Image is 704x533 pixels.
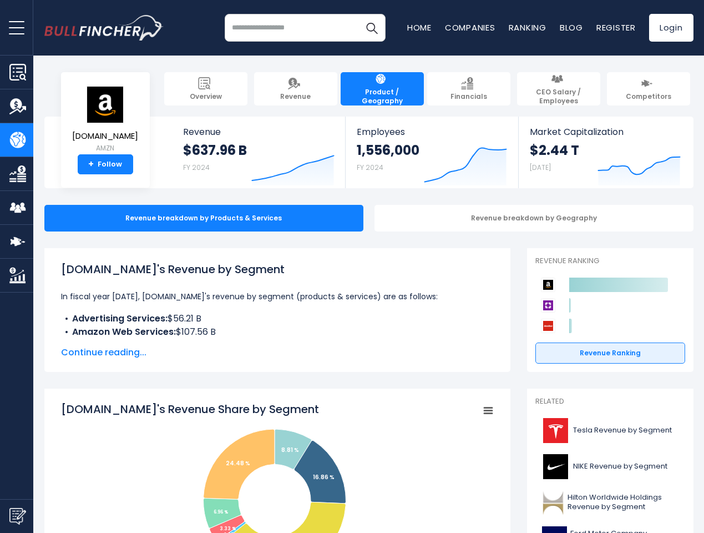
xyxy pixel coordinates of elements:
span: Revenue [280,92,311,101]
div: Revenue breakdown by Geography [374,205,693,232]
a: Overview [164,72,247,105]
span: Financials [450,92,487,101]
b: Amazon Web Services: [72,325,176,338]
b: Advertising Services: [72,312,168,325]
a: Competitors [607,72,690,105]
a: Ranking [509,22,546,33]
small: AMZN [72,143,138,153]
img: TSLA logo [542,418,570,443]
p: In fiscal year [DATE], [DOMAIN_NAME]'s revenue by segment (products & services) are as follows: [61,290,494,303]
span: Revenue [183,127,335,137]
a: Companies [445,22,495,33]
tspan: 6.96 % [214,509,228,515]
p: Revenue Ranking [535,257,685,266]
tspan: 8.81 % [281,446,299,454]
small: FY 2024 [183,163,210,172]
img: HLT logo [542,490,565,515]
li: $56.21 B [61,312,494,325]
a: [DOMAIN_NAME] AMZN [72,86,139,155]
h1: [DOMAIN_NAME]'s Revenue by Segment [61,261,494,278]
a: Financials [427,72,510,105]
span: Continue reading... [61,346,494,359]
tspan: 16.86 % [313,473,335,481]
button: Search [358,14,386,42]
tspan: [DOMAIN_NAME]'s Revenue Share by Segment [61,401,319,417]
a: Employees 1,556,000 FY 2024 [346,117,518,188]
a: Register [596,22,636,33]
span: Product / Geography [346,88,418,105]
a: CEO Salary / Employees [517,72,600,105]
a: Revenue [254,72,337,105]
p: Related [535,397,685,406]
small: FY 2024 [357,163,383,172]
a: Hilton Worldwide Holdings Revenue by Segment [535,487,685,518]
tspan: 3.33 % [220,526,236,532]
img: AutoZone competitors logo [541,319,555,333]
span: Competitors [626,92,671,101]
span: Tesla Revenue by Segment [573,426,672,435]
a: Login [649,14,693,42]
a: Tesla Revenue by Segment [535,415,685,446]
span: NIKE Revenue by Segment [573,462,667,471]
a: Blog [560,22,583,33]
a: Revenue Ranking [535,343,685,364]
a: Go to homepage [44,15,164,41]
a: Revenue $637.96 B FY 2024 [172,117,346,188]
span: Hilton Worldwide Holdings Revenue by Segment [568,493,678,512]
a: +Follow [78,154,133,174]
a: Market Capitalization $2.44 T [DATE] [519,117,692,188]
img: NKE logo [542,454,570,479]
a: Home [407,22,432,33]
span: Market Capitalization [530,127,681,137]
strong: + [88,159,94,169]
a: NIKE Revenue by Segment [535,451,685,482]
span: Employees [357,127,507,137]
img: bullfincher logo [44,15,164,41]
a: Product / Geography [341,72,424,105]
strong: 1,556,000 [357,142,419,159]
strong: $637.96 B [183,142,247,159]
span: Overview [190,92,222,101]
span: [DOMAIN_NAME] [72,132,138,141]
li: $107.56 B [61,325,494,339]
img: Amazon.com competitors logo [541,278,555,292]
span: CEO Salary / Employees [523,88,595,105]
small: [DATE] [530,163,551,172]
strong: $2.44 T [530,142,579,159]
div: Revenue breakdown by Products & Services [44,205,363,232]
tspan: 24.48 % [226,459,250,467]
img: Wayfair competitors logo [541,298,555,313]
